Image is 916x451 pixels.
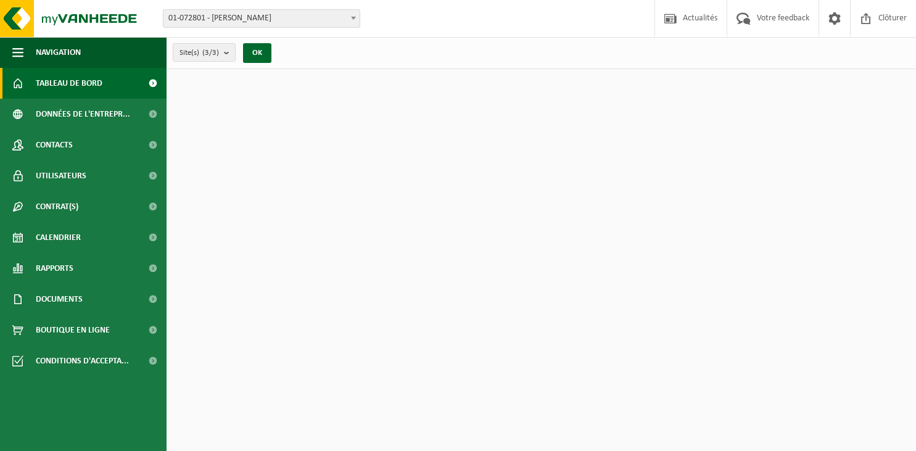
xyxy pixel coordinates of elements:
iframe: chat widget [6,424,206,451]
span: Rapports [36,253,73,284]
span: Contrat(s) [36,191,78,222]
span: Calendrier [36,222,81,253]
span: Site(s) [179,44,219,62]
span: Boutique en ligne [36,315,110,345]
span: 01-072801 - CRAFT - LOMME [163,9,360,28]
span: Documents [36,284,83,315]
span: Contacts [36,130,73,160]
button: OK [243,43,271,63]
span: 01-072801 - CRAFT - LOMME [163,10,360,27]
button: Site(s)(3/3) [173,43,236,62]
span: Données de l'entrepr... [36,99,130,130]
span: Tableau de bord [36,68,102,99]
count: (3/3) [202,49,219,57]
span: Utilisateurs [36,160,86,191]
span: Navigation [36,37,81,68]
span: Conditions d'accepta... [36,345,129,376]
